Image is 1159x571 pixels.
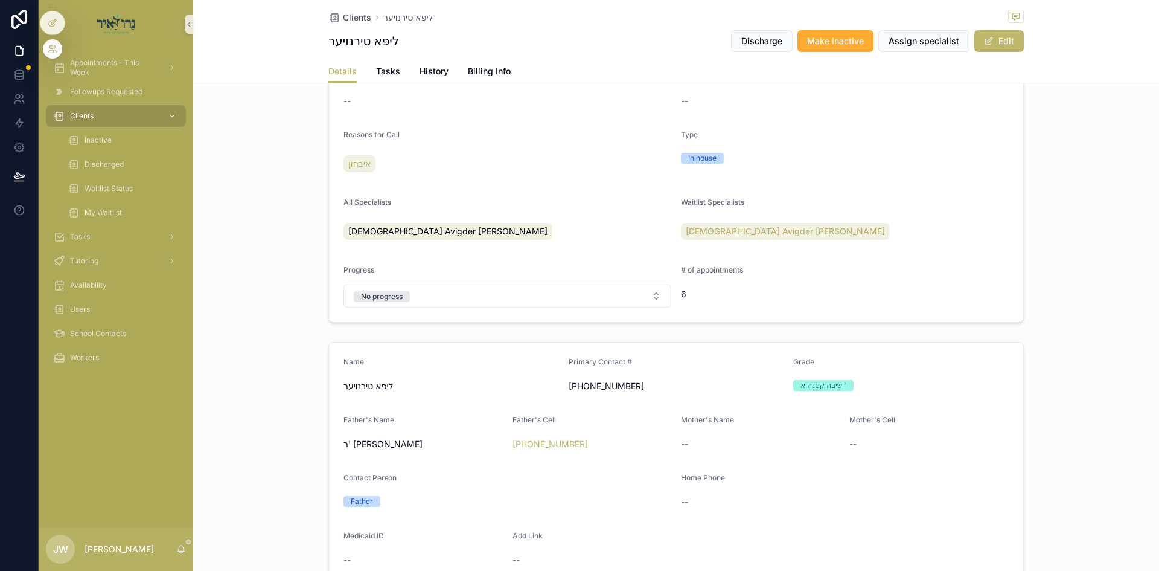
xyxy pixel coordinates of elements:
[328,65,357,77] span: Details
[46,298,186,320] a: Users
[376,60,400,85] a: Tasks
[807,35,864,47] span: Make Inactive
[46,274,186,296] a: Availability
[849,415,895,424] span: Mother's Cell
[46,81,186,103] a: Followups Requested
[797,30,873,52] button: Make Inactive
[731,30,793,52] button: Discharge
[348,158,371,170] span: איבחון
[351,496,373,507] div: Father
[85,135,112,145] span: Inactive
[343,438,503,450] span: ר' [PERSON_NAME]
[46,105,186,127] a: Clients
[328,11,371,24] a: Clients
[383,11,433,24] a: ליפא טירנויער
[512,531,543,540] span: Add Link
[343,265,374,274] span: Progress
[512,438,588,450] a: [PHONE_NUMBER]
[70,232,90,242] span: Tasks
[46,57,186,79] a: Appointments - This Week
[343,380,559,392] span: ליפא טירנויער
[343,285,671,308] button: Select Button
[60,129,186,151] a: Inactive
[420,65,449,77] span: History
[512,415,556,424] span: Father's Cell
[343,357,364,366] span: Name
[343,11,371,24] span: Clients
[70,329,126,338] span: School Contacts
[53,542,68,556] span: JW
[681,265,743,274] span: # of appointments
[46,323,186,344] a: School Contacts
[681,473,725,482] span: Home Phone
[468,65,511,77] span: Billing Info
[70,280,107,290] span: Availability
[60,178,186,199] a: Waitlist Status
[46,347,186,369] a: Workers
[688,153,717,164] div: In house
[889,35,959,47] span: Assign specialist
[348,225,548,237] span: [DEMOGRAPHIC_DATA] Avigder [PERSON_NAME]
[800,380,846,391] div: ישיבה קטנה א'
[681,223,890,240] a: [DEMOGRAPHIC_DATA] Avigder [PERSON_NAME]
[85,160,124,169] span: Discharged
[97,15,136,34] img: App logo
[343,155,375,172] a: איבחון
[70,353,99,363] span: Workers
[420,60,449,85] a: History
[39,48,193,384] div: scrollable content
[70,87,142,97] span: Followups Requested
[681,198,744,207] span: Waitlist Specialists
[70,256,98,266] span: Tutoring
[343,415,394,424] span: Father's Name
[681,130,698,139] span: Type
[328,33,399,50] h1: ליפא טירנויער
[681,95,688,107] span: --
[686,225,885,237] span: [DEMOGRAPHIC_DATA] Avigder [PERSON_NAME]
[85,184,133,193] span: Waitlist Status
[70,58,158,77] span: Appointments - This Week
[60,202,186,224] a: My Waitlist
[376,65,400,77] span: Tasks
[974,30,1024,52] button: Edit
[681,496,688,508] span: --
[343,531,384,540] span: Medicaid ID
[328,60,357,83] a: Details
[46,226,186,248] a: Tasks
[569,380,784,392] span: [PHONE_NUMBER]
[361,291,403,302] div: No progress
[70,305,90,314] span: Users
[512,554,520,566] span: --
[793,357,814,366] span: Grade
[60,153,186,175] a: Discharged
[343,473,397,482] span: Contact Person
[468,60,511,85] a: Billing Info
[343,95,351,107] span: --
[85,208,122,218] span: My Waitlist
[343,130,400,139] span: Reasons for Call
[70,111,94,121] span: Clients
[46,250,186,272] a: Tutoring
[343,198,391,207] span: All Specialists
[681,415,734,424] span: Mother's Name
[878,30,969,52] button: Assign specialist
[681,288,840,300] span: 6
[741,35,782,47] span: Discharge
[85,543,154,555] p: [PERSON_NAME]
[681,438,688,450] span: --
[343,554,351,566] span: --
[569,357,632,366] span: Primary Contact #
[849,438,857,450] span: --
